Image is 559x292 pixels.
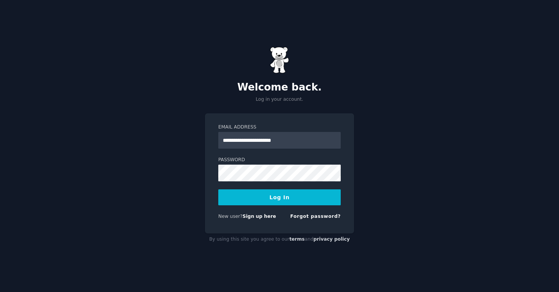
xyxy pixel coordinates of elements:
[205,233,354,246] div: By using this site you agree to our and
[290,214,341,219] a: Forgot password?
[218,189,341,205] button: Log In
[218,124,341,131] label: Email Address
[313,236,350,242] a: privacy policy
[205,96,354,103] p: Log in your account.
[270,47,289,73] img: Gummy Bear
[243,214,276,219] a: Sign up here
[289,236,305,242] a: terms
[205,81,354,94] h2: Welcome back.
[218,157,341,163] label: Password
[218,214,243,219] span: New user?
